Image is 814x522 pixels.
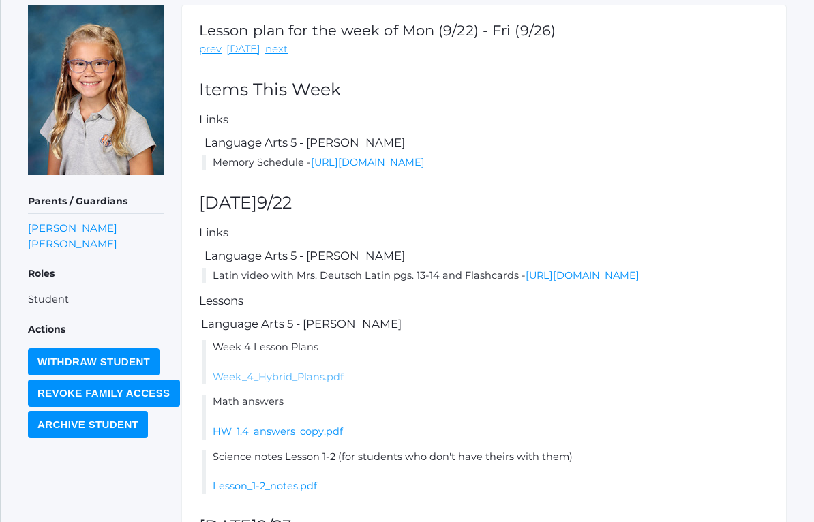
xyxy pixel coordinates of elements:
[28,318,164,341] h5: Actions
[28,348,160,375] input: Withdraw Student
[202,268,769,283] li: Latin video with Mrs. Deutsch Latin pgs. 13-14 and Flashcards -
[226,42,260,57] a: [DATE]
[265,42,288,57] a: next
[213,480,317,492] a: Lesson_1-2_notes.pdf
[202,395,769,439] li: Math answers
[28,236,117,251] a: [PERSON_NAME]
[28,220,117,236] a: [PERSON_NAME]
[199,22,556,38] h1: Lesson plan for the week of Mon (9/22) - Fri (9/26)
[199,42,222,57] a: prev
[199,318,769,330] h5: Language Arts 5 - [PERSON_NAME]
[213,371,344,383] a: Week_4_Hybrid_Plans.pdf
[28,262,164,286] h5: Roles
[526,269,639,281] a: [URL][DOMAIN_NAME]
[28,190,164,213] h5: Parents / Guardians
[199,226,769,239] h5: Links
[28,292,164,307] li: Student
[28,411,148,438] input: Archive Student
[28,5,164,175] img: Paige Albanese
[213,425,343,437] a: HW_1.4_answers_copy.pdf
[257,192,292,213] span: 9/22
[202,340,769,384] li: Week 4 Lesson Plans
[202,136,769,149] h5: Language Arts 5 - [PERSON_NAME]
[199,80,769,99] h2: Items This Week
[202,155,769,170] li: Memory Schedule -
[202,249,769,262] h5: Language Arts 5 - [PERSON_NAME]
[199,194,769,213] h2: [DATE]
[202,450,769,494] li: Science notes Lesson 1-2 (for students who don't have theirs with them)
[311,156,425,168] a: [URL][DOMAIN_NAME]
[199,113,769,125] h5: Links
[199,294,769,307] h5: Lessons
[28,380,180,407] input: Revoke Family Access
